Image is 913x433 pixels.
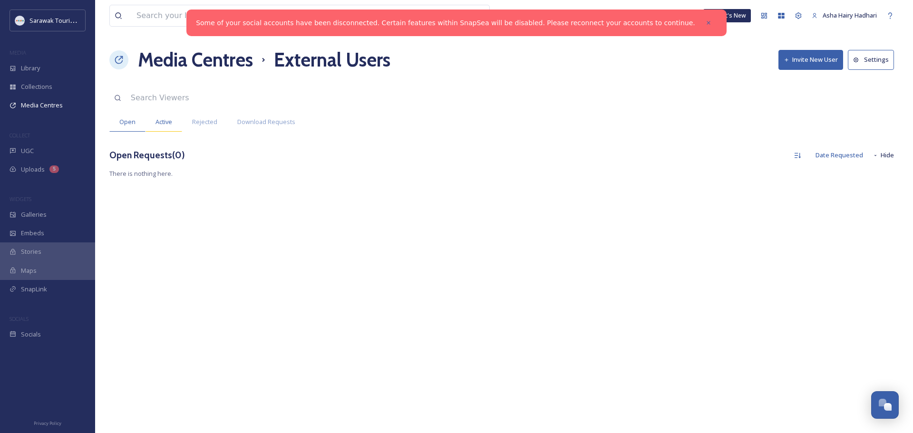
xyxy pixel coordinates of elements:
[21,165,45,174] span: Uploads
[10,49,26,56] span: MEDIA
[21,82,52,91] span: Collections
[192,117,217,126] span: Rejected
[10,195,31,202] span: WIDGETS
[138,46,253,74] a: Media Centres
[21,266,37,275] span: Maps
[34,420,61,426] span: Privacy Policy
[21,285,47,294] span: SnapLink
[429,6,485,25] a: View all files
[21,330,41,339] span: Socials
[155,117,172,126] span: Active
[703,9,751,22] a: What's New
[21,101,63,110] span: Media Centres
[237,117,295,126] span: Download Requests
[196,18,695,28] a: Some of your social accounts have been disconnected. Certain features within SnapSea will be disa...
[10,315,29,322] span: SOCIALS
[34,417,61,428] a: Privacy Policy
[848,50,899,69] a: Settings
[807,6,882,25] a: Asha Hairy Hadhari
[848,50,894,69] button: Settings
[811,146,868,164] div: Date Requested
[21,210,47,219] span: Galleries
[21,64,40,73] span: Library
[10,132,30,139] span: COLLECT
[15,16,25,25] img: new%20smtd%20transparent%202%20copy%404x.png
[778,50,843,69] button: Invite New User
[29,16,97,25] span: Sarawak Tourism Board
[21,247,41,256] span: Stories
[871,391,899,419] button: Open Chat
[132,5,412,26] input: Search your library
[109,148,185,162] h3: Open Requests ( 0 )
[49,165,59,173] div: 5
[868,146,899,164] button: Hide
[126,87,347,108] input: Search Viewers
[21,146,34,155] span: UGC
[109,169,899,178] span: There is nothing here.
[21,229,44,238] span: Embeds
[274,46,390,74] h1: External Users
[119,117,136,126] span: Open
[823,11,877,19] span: Asha Hairy Hadhari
